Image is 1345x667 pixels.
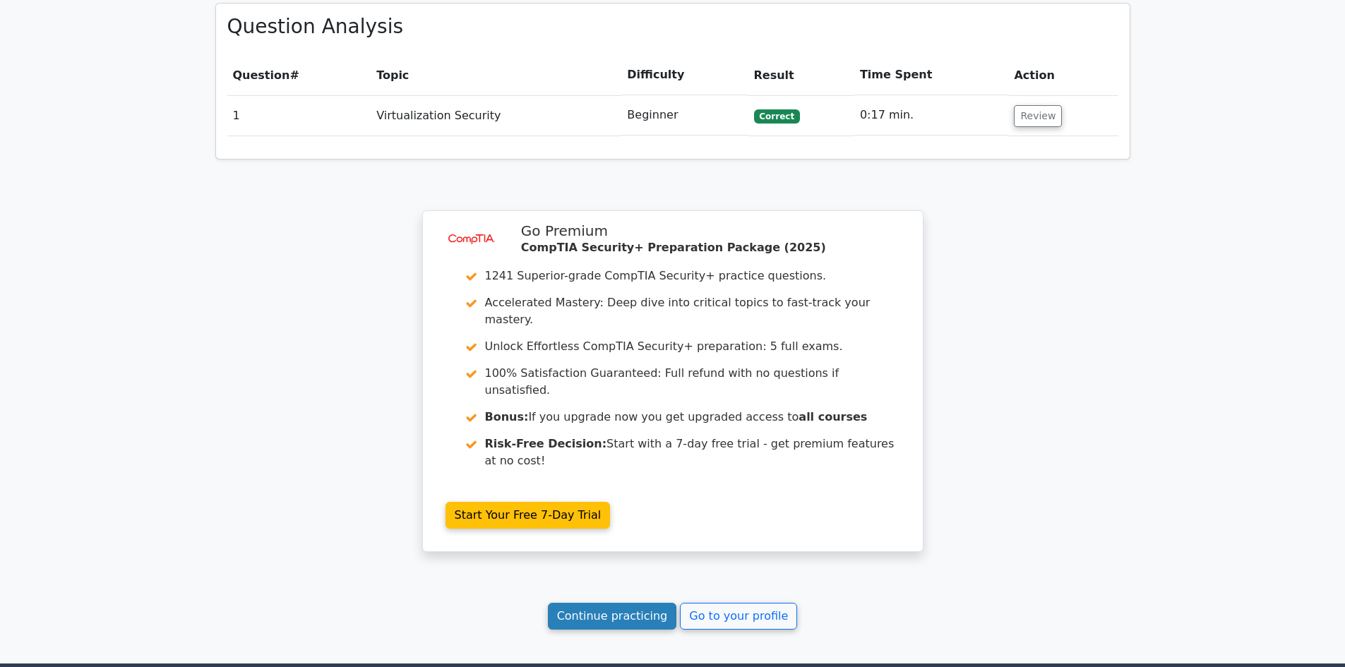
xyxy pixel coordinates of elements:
h3: Question Analysis [227,15,1118,39]
button: Review [1014,105,1062,127]
th: Difficulty [621,55,748,95]
th: Result [748,55,854,95]
span: Correct [754,109,800,124]
td: Virtualization Security [371,95,621,136]
th: Time Spent [854,55,1009,95]
a: Continue practicing [548,603,677,630]
a: Start Your Free 7-Day Trial [446,502,611,529]
td: 0:17 min. [854,95,1009,136]
th: Action [1008,55,1118,95]
a: Go to your profile [680,603,797,630]
td: 1 [227,95,371,136]
span: Question [233,68,290,82]
th: # [227,55,371,95]
th: Topic [371,55,621,95]
td: Beginner [621,95,748,136]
